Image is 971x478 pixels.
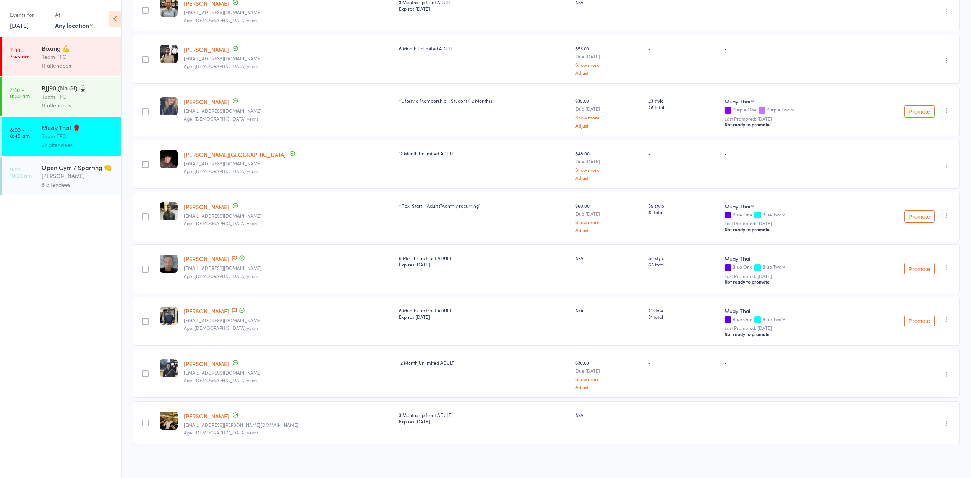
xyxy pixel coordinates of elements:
img: image1744103276.png [160,45,178,63]
div: 12 Month Unlimited ADULT [399,150,570,157]
img: image1721814373.png [160,202,178,220]
div: 6 Months up front ADULT [399,307,570,320]
div: N/A [575,307,642,313]
div: Not ready to promote [725,226,853,233]
small: isasash20@gmail.com [184,10,392,15]
div: $30.00 [575,359,642,389]
small: Shazeem.rauf@gmail.com [184,318,392,323]
div: 3 Months up front ADULT [399,412,570,425]
a: Show more [575,62,642,67]
img: image1667976687.png [160,97,178,115]
span: Age: [DEMOGRAPHIC_DATA] years [184,115,258,122]
div: Muay Thai [725,255,853,262]
small: Lachlanmciver@hotmail.co.uk [184,56,392,61]
span: 66 total [648,261,718,268]
a: Adjust [575,123,642,128]
a: Show more [575,376,642,381]
a: [PERSON_NAME] [184,412,229,420]
button: Promote [904,315,935,327]
div: N/A [575,255,642,261]
small: Feleti.vowles@gmail.com [184,422,392,428]
div: Blue One [725,264,853,271]
span: Age: [DEMOGRAPHIC_DATA] years [184,168,258,174]
small: Hollymiller0947@gmail.com [184,108,392,113]
a: Show more [575,167,642,172]
div: At [55,8,93,21]
small: Last Promoted: [DATE] [725,273,853,279]
div: Purple Two [767,107,790,112]
img: image1750759778.png [160,412,178,430]
a: Show more [575,220,642,224]
span: Age: [DEMOGRAPHIC_DATA] years [184,273,258,279]
span: 26 total [648,104,718,110]
div: 6 Months up front ADULT [399,255,570,268]
div: [PERSON_NAME] [42,171,115,180]
div: 8 attendees [42,180,115,189]
img: image1757365185.png [160,359,178,377]
span: 23 style [648,97,718,104]
div: Not ready to promote [725,331,853,337]
a: [DATE] [10,21,29,29]
span: Age: [DEMOGRAPHIC_DATA] years [184,377,258,383]
a: 9:00 -10:00 amOpen Gym / Sparring 👊[PERSON_NAME]8 attendees [2,157,121,195]
div: $35.00 [575,97,642,128]
button: Promote [904,105,935,118]
div: Expires [DATE] [399,5,570,12]
time: 7:30 - 9:00 am [10,87,30,99]
div: Not ready to promote [725,121,853,128]
div: Team TFC [42,132,115,140]
div: Expires [DATE] [399,313,570,320]
a: [PERSON_NAME] [184,98,229,106]
div: Muay Thai 🥊 [42,123,115,132]
div: Not ready to promote [725,279,853,285]
div: Expires [DATE] [399,261,570,268]
span: Age: [DEMOGRAPHIC_DATA] years [184,220,258,226]
small: Due [DATE] [575,54,642,59]
small: Last Promoted: [DATE] [725,221,853,226]
div: 11 attendees [42,61,115,70]
div: - [648,359,718,366]
small: Due [DATE] [575,368,642,373]
small: Last Promoted: [DATE] [725,116,853,121]
time: 7:00 - 7:45 am [10,47,29,59]
small: Last Promoted: [DATE] [725,325,853,331]
a: [PERSON_NAME] [184,360,229,368]
span: Age: [DEMOGRAPHIC_DATA] years [184,325,258,331]
div: 11 attendees [42,101,115,110]
small: Due [DATE] [575,211,642,216]
button: Promote [904,263,935,275]
a: 7:30 -9:00 amBJJ90 (No Gi) 🥋Team TFC11 attendees [2,77,121,116]
a: 8:00 -8:45 amMuay Thai 🥊Team TFC22 attendees [2,117,121,156]
a: Adjust [575,70,642,75]
div: Blue Two [762,212,781,217]
div: *Flexi Start - Adult (Monthly recurring) [399,202,570,209]
div: Purple One [725,107,853,113]
div: N/A [575,412,642,418]
span: 51 total [648,209,718,215]
div: *Lifestyle Membership - Student (12 Months) [399,97,570,104]
small: Due [DATE] [575,159,642,164]
a: Show more [575,115,642,120]
div: Team TFC [42,52,115,61]
a: [PERSON_NAME] [184,255,229,263]
button: Promote [904,210,935,223]
time: 9:00 - 10:00 am [10,166,32,178]
span: Age: [DEMOGRAPHIC_DATA] years [184,17,258,23]
span: 35 style [648,202,718,209]
small: Due [DATE] [575,106,642,111]
div: Boxing 💪 [42,44,115,52]
img: image1737973626.png [160,255,178,273]
a: 7:00 -7:45 amBoxing 💪Team TFC11 attendees [2,37,121,76]
div: Blue One [725,212,853,218]
div: - [725,150,853,157]
div: - [725,412,853,418]
div: - [648,412,718,418]
div: Muay Thai [725,202,750,210]
div: 12 Month Unlimited ADULT [399,359,570,366]
small: liverpoolisred88@gmail.com [184,265,392,271]
div: $53.00 [575,45,642,75]
time: 8:00 - 8:45 am [10,126,30,139]
a: Adjust [575,228,642,233]
div: Team TFC [42,92,115,101]
div: - [725,45,853,52]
